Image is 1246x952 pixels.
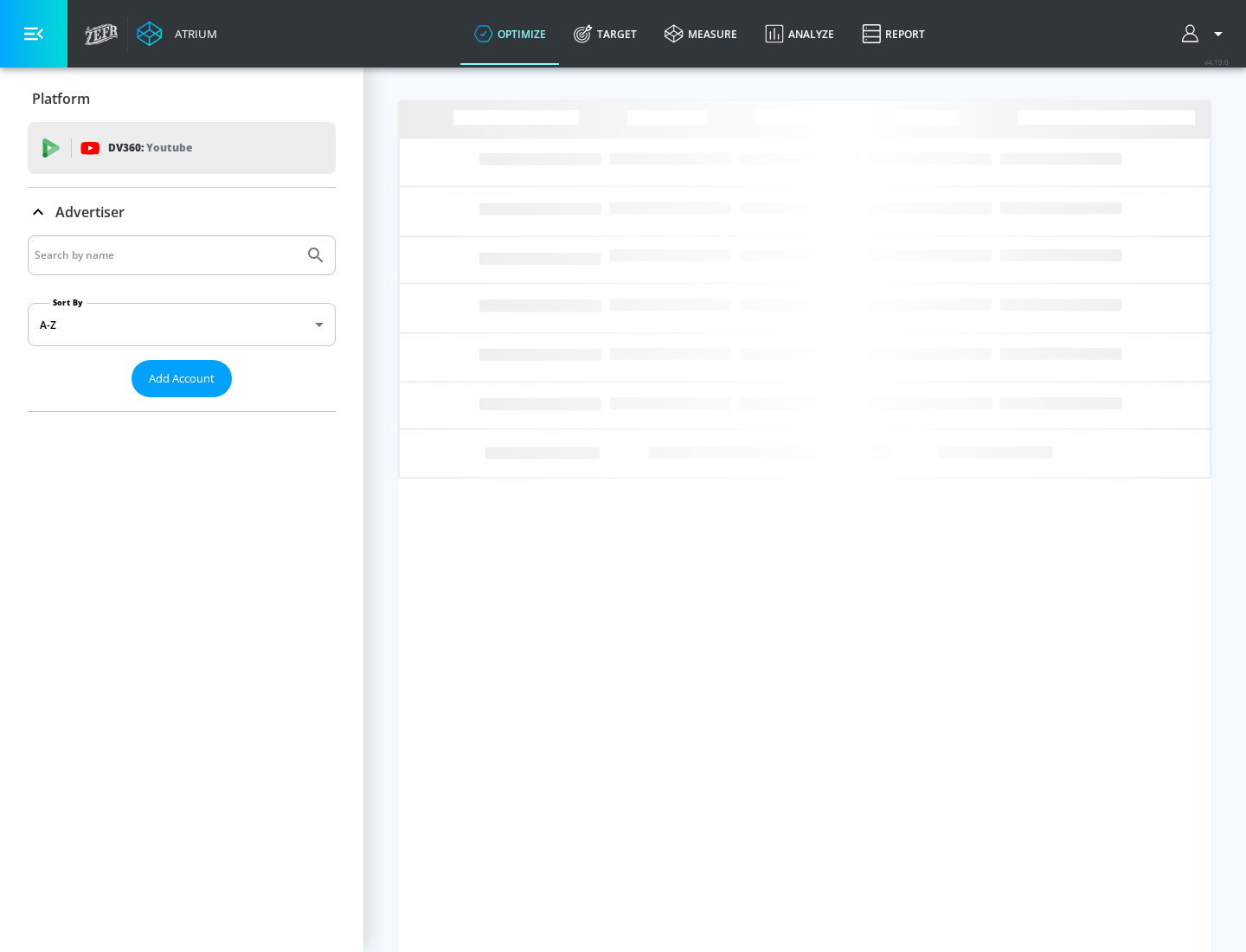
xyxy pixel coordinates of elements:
[28,397,336,411] nav: list of Advertiser
[848,3,939,65] a: Report
[28,122,336,174] div: DV360: Youtube
[168,26,217,42] div: Atrium
[32,89,90,108] p: Platform
[560,3,651,65] a: Target
[146,138,192,157] p: Youtube
[137,21,217,47] a: Atrium
[1204,57,1229,67] span: v 4.19.0
[49,297,87,308] label: Sort By
[108,138,192,158] p: DV360:
[132,360,232,397] button: Add Account
[28,235,336,411] div: Advertiser
[35,244,297,267] input: Search by name
[751,3,848,65] a: Analyze
[28,74,336,123] div: Platform
[651,3,751,65] a: measure
[149,369,215,389] span: Add Account
[28,303,336,346] div: A-Z
[460,3,560,65] a: optimize
[55,203,125,222] p: Advertiser
[28,188,336,236] div: Advertiser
